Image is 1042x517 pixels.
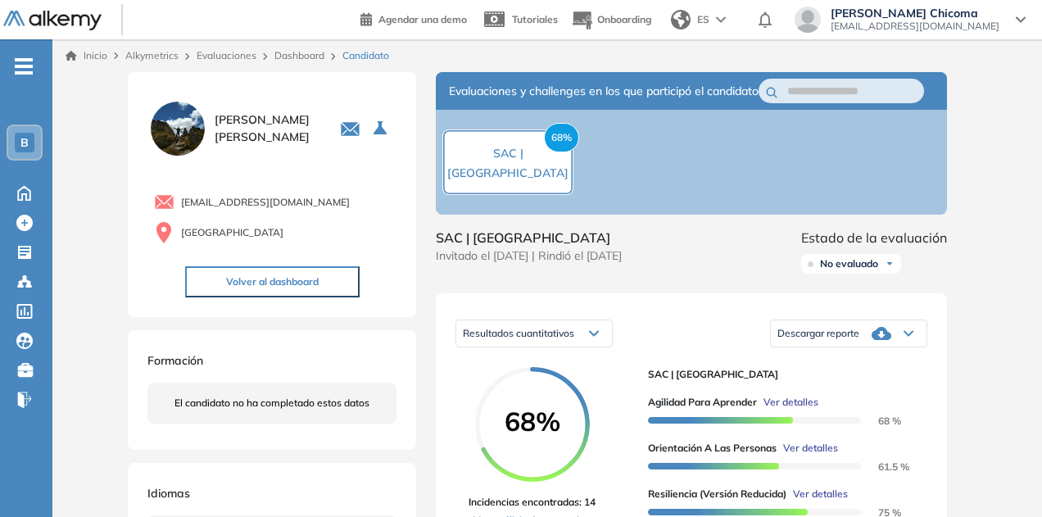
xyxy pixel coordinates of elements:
[777,441,838,456] button: Ver detalles
[544,123,579,152] span: 68%
[820,257,878,270] span: No evaluado
[648,487,786,501] span: Resiliencia (versión reducida)
[20,136,29,149] span: B
[757,395,818,410] button: Ver detalles
[436,228,622,247] span: SAC | [GEOGRAPHIC_DATA]
[831,20,999,33] span: [EMAIL_ADDRESS][DOMAIN_NAME]
[378,13,467,25] span: Agendar una demo
[859,460,909,473] span: 61.5 %
[447,146,569,180] span: SAC | [GEOGRAPHIC_DATA]
[436,247,622,265] span: Invitado el [DATE] | Rindió el [DATE]
[777,327,859,340] span: Descargar reporte
[648,395,757,410] span: Agilidad para Aprender
[147,353,203,368] span: Formación
[3,11,102,31] img: Logo
[475,408,590,434] span: 68%
[763,395,818,410] span: Ver detalles
[15,65,33,68] i: -
[367,114,396,143] button: Seleccione la evaluación activa
[571,2,651,38] button: Onboarding
[181,225,283,240] span: [GEOGRAPHIC_DATA]
[342,48,389,63] span: Candidato
[274,49,324,61] a: Dashboard
[215,111,320,146] span: [PERSON_NAME] [PERSON_NAME]
[697,12,709,27] span: ES
[125,49,179,61] span: Alkymetrics
[174,396,369,410] span: El candidato no ha completado estos datos
[360,8,467,28] a: Agendar una demo
[597,13,651,25] span: Onboarding
[831,7,999,20] span: [PERSON_NAME] Chicoma
[648,441,777,456] span: Orientación a las personas
[793,487,848,501] span: Ver detalles
[512,13,558,25] span: Tutoriales
[449,83,759,100] span: Evaluaciones y challenges en los que participó el candidato
[181,195,350,210] span: [EMAIL_ADDRESS][DOMAIN_NAME]
[66,48,107,63] a: Inicio
[783,441,838,456] span: Ver detalles
[185,266,360,297] button: Volver al dashboard
[463,327,574,339] span: Resultados cuantitativos
[671,10,691,29] img: world
[147,98,208,159] img: PROFILE_MENU_LOGO_USER
[801,228,947,247] span: Estado de la evaluación
[885,259,895,269] img: Ícono de flecha
[147,486,190,501] span: Idiomas
[786,487,848,501] button: Ver detalles
[469,495,596,510] span: Incidencias encontradas: 14
[859,415,901,427] span: 68 %
[716,16,726,23] img: arrow
[197,49,256,61] a: Evaluaciones
[648,367,914,382] span: SAC | [GEOGRAPHIC_DATA]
